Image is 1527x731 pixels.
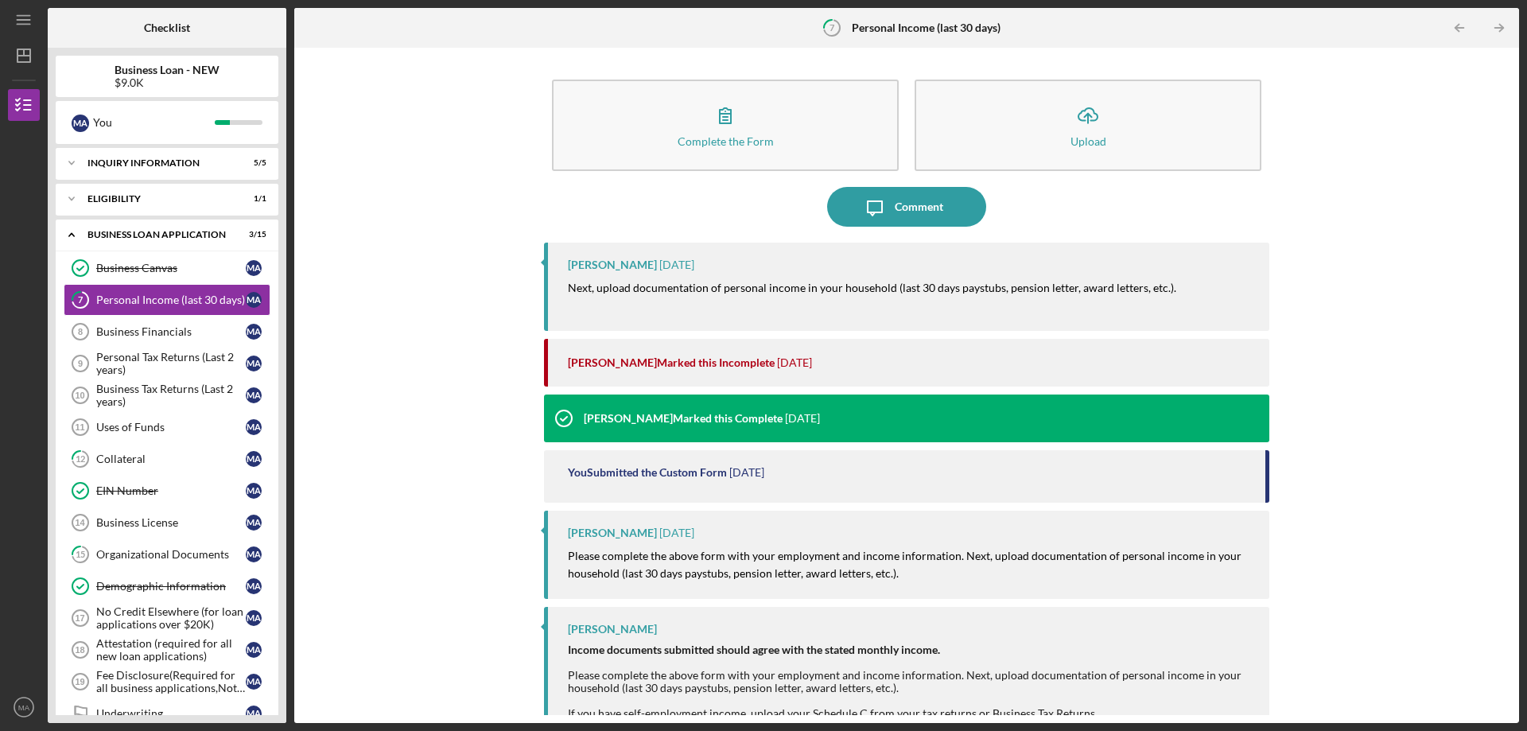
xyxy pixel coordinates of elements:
a: 19Fee Disclosure(Required for all business applications,Not needed for Contractor loans)MA [64,666,270,698]
div: M A [246,483,262,499]
div: BUSINESS LOAN APPLICATION [87,230,227,239]
div: If you have self-employment income, upload your Schedule C from your tax returns or Business Tax ... [568,707,1253,720]
div: Comment [895,187,943,227]
div: You Submitted the Custom Form [568,466,727,479]
div: [PERSON_NAME] Marked this Complete [584,412,783,425]
div: Personal Income (last 30 days) [96,294,246,306]
tspan: 8 [78,327,83,336]
a: 8Business FinancialsMA [64,316,270,348]
tspan: 11 [75,422,84,432]
a: 14Business LicenseMA [64,507,270,539]
div: ELIGIBILITY [87,194,227,204]
div: Business License [96,516,246,529]
tspan: 14 [75,518,85,527]
mark: Please complete the above form with your employment and income information. Next, upload document... [568,549,1244,580]
div: M A [246,610,262,626]
div: 3 / 15 [238,230,266,239]
div: M A [246,674,262,690]
tspan: 15 [76,550,85,560]
tspan: 7 [830,22,835,33]
a: 18Attestation (required for all new loan applications)MA [64,634,270,666]
button: Upload [915,80,1261,171]
strong: Income documents submitted should agree with the stated monthly income. [568,643,940,656]
button: Complete the Form [552,80,899,171]
time: 2025-08-19 15:18 [785,412,820,425]
div: EIN Number [96,484,246,497]
tspan: 10 [75,391,84,400]
div: INQUIRY INFORMATION [87,158,227,168]
b: Checklist [144,21,190,34]
div: [PERSON_NAME] Marked this Incomplete [568,356,775,369]
a: 12CollateralMA [64,443,270,475]
div: M A [246,515,262,531]
tspan: 9 [78,359,83,368]
a: 17No Credit Elsewhere (for loan applications over $20K)MA [64,602,270,634]
button: Comment [827,187,986,227]
tspan: 19 [75,677,84,686]
a: 10Business Tax Returns (Last 2 years)MA [64,379,270,411]
tspan: 12 [76,454,85,465]
div: [PERSON_NAME] [568,527,657,539]
a: Business CanvasMA [64,252,270,284]
b: Personal Income (last 30 days) [852,21,1001,34]
a: 9Personal Tax Returns (Last 2 years)MA [64,348,270,379]
tspan: 7 [78,295,84,305]
a: EIN NumberMA [64,475,270,507]
b: Business Loan - NEW [115,64,220,76]
time: 2025-08-06 18:27 [659,527,694,539]
div: M A [246,578,262,594]
mark: Next, upload documentation of personal income in your household (last 30 days paystubs, pension l... [568,281,1176,294]
div: Complete the Form [678,135,774,147]
tspan: 17 [75,613,84,623]
a: 11Uses of FundsMA [64,411,270,443]
div: Personal Tax Returns (Last 2 years) [96,351,246,376]
div: M A [246,292,262,308]
div: M A [246,706,262,721]
a: 7Personal Income (last 30 days)MA [64,284,270,316]
div: Business Tax Returns (Last 2 years) [96,383,246,408]
div: Business Financials [96,325,246,338]
text: MA [18,703,30,712]
div: You [93,109,215,136]
div: Collateral [96,453,246,465]
div: Upload [1070,135,1106,147]
div: M A [246,419,262,435]
div: [PERSON_NAME] [568,623,657,636]
div: Business Canvas [96,262,246,274]
div: M A [246,260,262,276]
div: M A [246,387,262,403]
div: M A [246,451,262,467]
time: 2025-08-19 15:19 [777,356,812,369]
div: M A [246,546,262,562]
div: $9.0K [115,76,220,89]
div: 1 / 1 [238,194,266,204]
div: Organizational Documents [96,548,246,561]
div: Please complete the above form with your employment and income information. Next, upload document... [568,669,1253,694]
div: M A [72,115,89,132]
a: Demographic InformationMA [64,570,270,602]
div: Underwriting [96,707,246,720]
div: Uses of Funds [96,421,246,434]
div: Attestation (required for all new loan applications) [96,637,246,663]
time: 2025-08-18 16:14 [729,466,764,479]
div: M A [246,324,262,340]
div: M A [246,642,262,658]
a: 15Organizational DocumentsMA [64,539,270,570]
a: UnderwritingMA [64,698,270,729]
div: M A [246,356,262,371]
tspan: 18 [75,645,84,655]
div: No Credit Elsewhere (for loan applications over $20K) [96,605,246,631]
div: [PERSON_NAME] [568,259,657,271]
div: Fee Disclosure(Required for all business applications,Not needed for Contractor loans) [96,669,246,694]
time: 2025-08-19 15:19 [659,259,694,271]
div: 5 / 5 [238,158,266,168]
button: MA [8,691,40,723]
div: Demographic Information [96,580,246,593]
